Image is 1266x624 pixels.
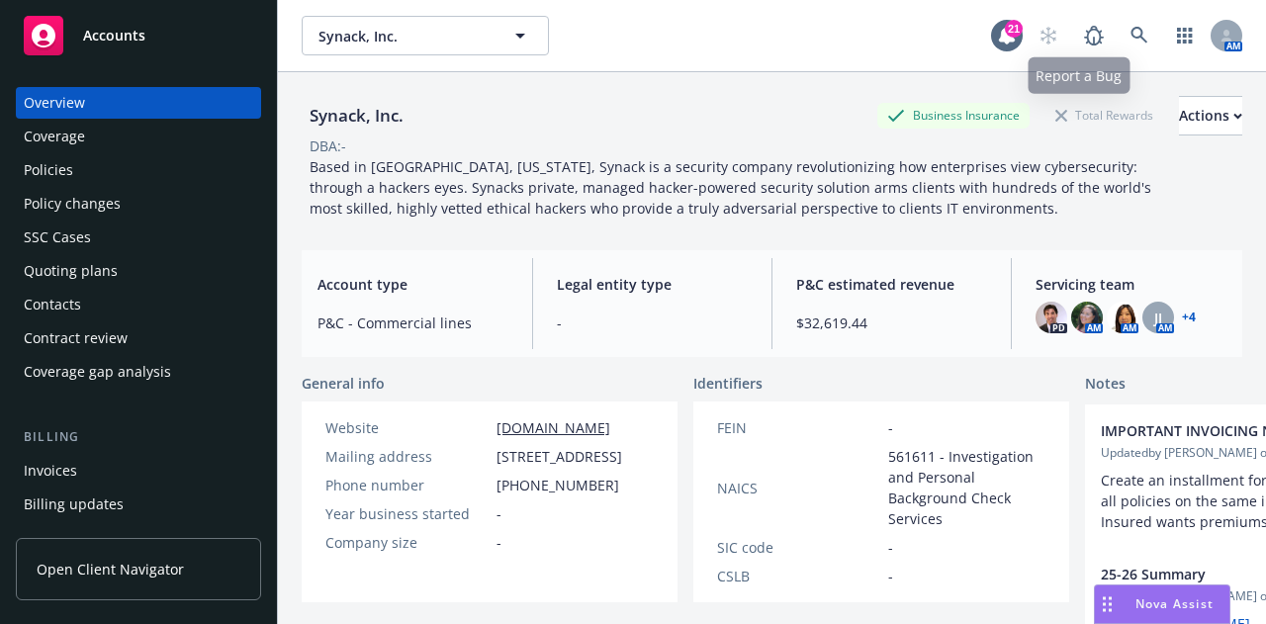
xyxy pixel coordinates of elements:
span: - [888,537,893,558]
a: Start snowing [1029,16,1068,55]
span: P&C estimated revenue [796,274,987,295]
a: Invoices [16,455,261,487]
div: Contract review [24,322,128,354]
div: Synack, Inc. [302,103,411,129]
a: [DOMAIN_NAME] [497,418,610,437]
img: photo [1036,302,1067,333]
img: photo [1071,302,1103,333]
a: Contacts [16,289,261,320]
div: Company size [325,532,489,553]
span: Accounts [83,28,145,44]
div: Coverage [24,121,85,152]
span: Legal entity type [557,274,748,295]
img: photo [1107,302,1138,333]
span: Nova Assist [1135,595,1214,612]
span: [STREET_ADDRESS] [497,446,622,467]
div: Business Insurance [877,103,1030,128]
span: Identifiers [693,373,763,394]
a: Quoting plans [16,255,261,287]
div: Actions [1179,97,1242,134]
span: Open Client Navigator [37,559,184,579]
span: - [557,312,748,333]
span: [PHONE_NUMBER] [497,475,619,495]
div: Drag to move [1095,585,1120,623]
a: Accounts [16,8,261,63]
div: FEIN [717,417,880,438]
a: Search [1120,16,1159,55]
div: Phone number [325,475,489,495]
span: Based in [GEOGRAPHIC_DATA], [US_STATE], Synack is a security company revolutionizing how enterpri... [310,157,1155,218]
a: Policy changes [16,188,261,220]
button: Actions [1179,96,1242,135]
a: SSC Cases [16,222,261,253]
div: NAICS [717,478,880,498]
div: Invoices [24,455,77,487]
div: Mailing address [325,446,489,467]
div: Billing [16,427,261,447]
a: Contract review [16,322,261,354]
span: Account type [317,274,508,295]
div: DBA: - [310,135,346,156]
a: Billing updates [16,489,261,520]
a: Policies [16,154,261,186]
span: - [888,417,893,438]
span: - [497,503,501,524]
span: Synack, Inc. [318,26,490,46]
a: Overview [16,87,261,119]
div: Contacts [24,289,81,320]
span: General info [302,373,385,394]
span: $32,619.44 [796,312,987,333]
div: Website [325,417,489,438]
div: Total Rewards [1045,103,1163,128]
span: - [497,532,501,553]
div: Policy changes [24,188,121,220]
div: 21 [1005,20,1023,38]
div: Policies [24,154,73,186]
a: +4 [1182,312,1196,323]
a: Report a Bug [1074,16,1114,55]
span: 561611 - Investigation and Personal Background Check Services [888,446,1045,529]
div: SIC code [717,537,880,558]
button: Nova Assist [1094,584,1230,624]
span: P&C - Commercial lines [317,312,508,333]
div: Billing updates [24,489,124,520]
span: JJ [1154,308,1162,328]
span: Servicing team [1036,274,1226,295]
a: Coverage [16,121,261,152]
div: CSLB [717,566,880,586]
span: - [888,566,893,586]
div: Year business started [325,503,489,524]
div: Quoting plans [24,255,118,287]
a: Coverage gap analysis [16,356,261,388]
span: Notes [1085,373,1126,397]
div: SSC Cases [24,222,91,253]
div: Coverage gap analysis [24,356,171,388]
div: Overview [24,87,85,119]
a: Switch app [1165,16,1205,55]
button: Synack, Inc. [302,16,549,55]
